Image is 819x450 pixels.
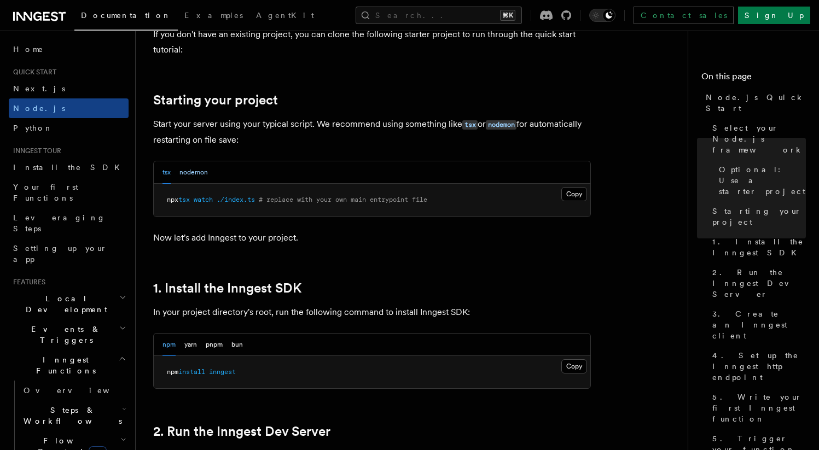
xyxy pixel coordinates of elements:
[231,334,243,356] button: bun
[708,346,806,387] a: 4. Set up the Inngest http endpoint
[561,359,587,373] button: Copy
[356,7,522,24] button: Search...⌘K
[9,208,129,238] a: Leveraging Steps
[708,201,806,232] a: Starting your project
[500,10,515,21] kbd: ⌘K
[9,147,61,155] span: Inngest tour
[9,278,45,287] span: Features
[194,196,213,203] span: watch
[153,424,330,439] a: 2. Run the Inngest Dev Server
[162,161,171,184] button: tsx
[486,120,516,130] code: nodemon
[178,368,205,376] span: install
[13,183,78,202] span: Your first Functions
[153,280,301,296] a: 1. Install the Inngest SDK
[167,368,178,376] span: npm
[24,386,136,395] span: Overview
[719,164,806,197] span: Optional: Use a starter project
[712,267,806,300] span: 2. Run the Inngest Dev Server
[9,177,129,208] a: Your first Functions
[81,11,171,20] span: Documentation
[708,387,806,429] a: 5. Write your first Inngest function
[9,350,129,381] button: Inngest Functions
[178,196,190,203] span: tsx
[206,334,223,356] button: pnpm
[9,354,118,376] span: Inngest Functions
[19,405,122,426] span: Steps & Workflows
[462,119,478,129] a: tsx
[13,163,126,172] span: Install the SDK
[184,11,243,20] span: Examples
[9,118,129,138] a: Python
[9,98,129,118] a: Node.js
[9,293,119,315] span: Local Development
[74,3,178,31] a: Documentation
[486,119,516,129] a: nodemon
[153,116,591,148] p: Start your server using your typical script. We recommend using something like or for automatical...
[706,92,806,114] span: Node.js Quick Start
[589,9,615,22] button: Toggle dark mode
[708,232,806,262] a: 1. Install the Inngest SDK
[9,39,129,59] a: Home
[13,104,65,113] span: Node.js
[256,11,314,20] span: AgentKit
[217,196,255,203] span: ./index.ts
[13,124,53,132] span: Python
[9,157,129,177] a: Install the SDK
[561,187,587,201] button: Copy
[9,79,129,98] a: Next.js
[13,213,106,233] span: Leveraging Steps
[9,324,119,346] span: Events & Triggers
[167,196,178,203] span: npx
[715,160,806,201] a: Optional: Use a starter project
[19,400,129,431] button: Steps & Workflows
[209,368,236,376] span: inngest
[13,244,107,264] span: Setting up your app
[738,7,810,24] a: Sign Up
[712,236,806,258] span: 1. Install the Inngest SDK
[9,289,129,319] button: Local Development
[634,7,734,24] a: Contact sales
[259,196,427,203] span: # replace with your own main entrypoint file
[153,92,278,108] a: Starting your project
[708,118,806,160] a: Select your Node.js framework
[9,238,129,269] a: Setting up your app
[178,3,249,30] a: Examples
[712,391,806,424] span: 5. Write your first Inngest function
[712,122,806,155] span: Select your Node.js framework
[712,308,806,341] span: 3. Create an Inngest client
[162,334,176,356] button: npm
[13,44,44,55] span: Home
[13,84,65,93] span: Next.js
[153,305,591,320] p: In your project directory's root, run the following command to install Inngest SDK:
[9,319,129,350] button: Events & Triggers
[708,262,806,304] a: 2. Run the Inngest Dev Server
[9,68,56,77] span: Quick start
[179,161,208,184] button: nodemon
[712,350,806,383] span: 4. Set up the Inngest http endpoint
[462,120,478,130] code: tsx
[701,70,806,87] h4: On this page
[153,27,591,57] p: If you don't have an existing project, you can clone the following starter project to run through...
[153,230,591,246] p: Now let's add Inngest to your project.
[701,87,806,118] a: Node.js Quick Start
[712,206,806,227] span: Starting your project
[249,3,321,30] a: AgentKit
[708,304,806,346] a: 3. Create an Inngest client
[184,334,197,356] button: yarn
[19,381,129,400] a: Overview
